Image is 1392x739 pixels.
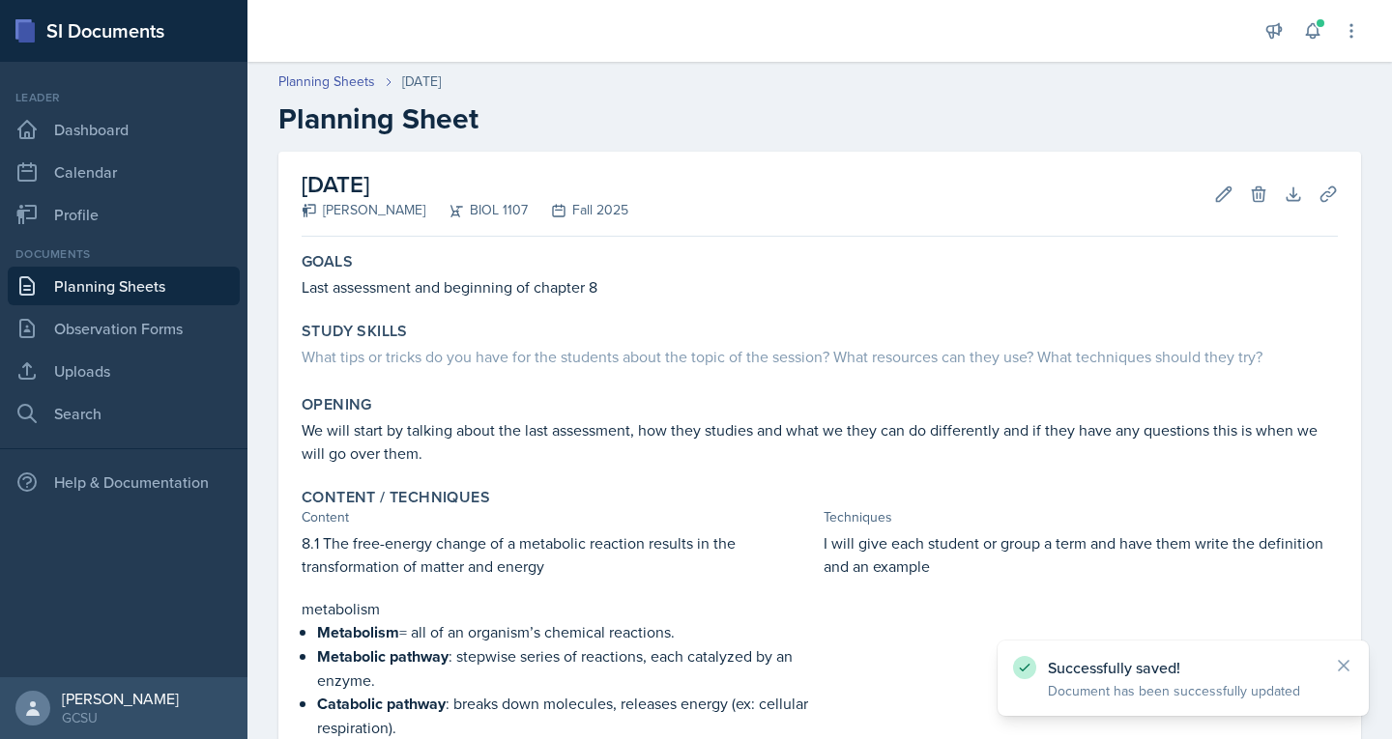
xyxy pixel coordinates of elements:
strong: Catabolic pathway [317,693,446,715]
div: [PERSON_NAME] [302,200,425,220]
div: Leader [8,89,240,106]
label: Opening [302,395,372,414]
strong: Metabolic pathway [317,645,449,668]
p: We will start by talking about the last assessment, how they studies and what we they can do diff... [302,418,1338,465]
p: Successfully saved! [1048,658,1319,677]
p: Last assessment and beginning of chapter 8 [302,275,1338,298]
label: Study Skills [302,322,408,341]
div: Techniques [824,507,1338,527]
div: GCSU [62,708,179,727]
a: Planning Sheets [278,71,375,92]
a: Planning Sheets [8,267,240,305]
div: Fall 2025 [528,200,628,220]
a: Search [8,394,240,433]
p: : breaks down molecules, releases energy (ex: cellular respiration). [317,692,816,739]
p: Document has been successfully updated [1048,681,1319,700]
p: metabolism [302,597,816,620]
label: Goals [302,252,353,271]
label: Content / Techniques [302,488,490,507]
div: [PERSON_NAME] [62,689,179,708]
a: Calendar [8,153,240,191]
div: Help & Documentation [8,463,240,501]
h2: [DATE] [302,167,628,202]
a: Uploads [8,352,240,390]
a: Profile [8,195,240,234]
div: BIOL 1107 [425,200,528,220]
div: [DATE] [402,71,441,92]
h2: Planning Sheet [278,101,1361,136]
strong: Metabolism [317,621,399,643]
a: Observation Forms [8,309,240,348]
p: : stepwise series of reactions, each catalyzed by an enzyme. [317,644,816,692]
p: = all of an organism’s chemical reactions. [317,620,816,644]
p: I will give each student or group a term and have them write the definition and an example [824,531,1338,578]
p: 8.1 The free-energy change of a metabolic reaction results in the transformation of matter and en... [302,531,816,578]
div: What tips or tricks do you have for the students about the topic of the session? What resources c... [302,345,1338,368]
div: Documents [8,245,240,263]
div: Content [302,507,816,527]
a: Dashboard [8,110,240,149]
